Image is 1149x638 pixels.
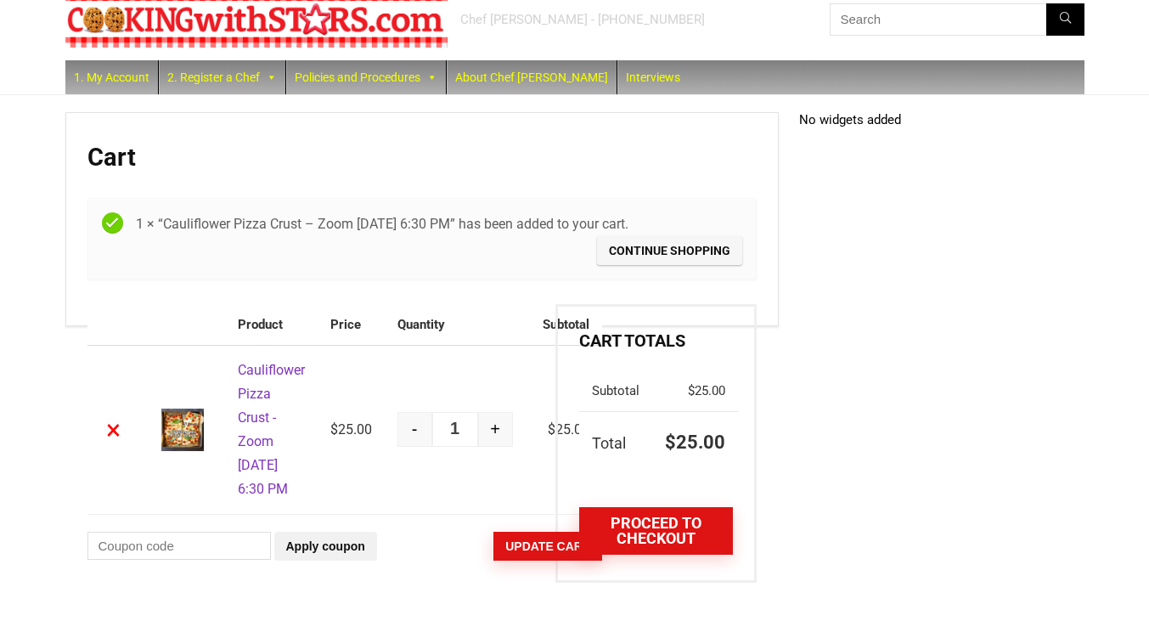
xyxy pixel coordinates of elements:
[225,304,318,346] th: Product
[159,60,285,94] a: 2. Register a Chef
[548,421,555,438] span: $
[493,532,601,561] button: Update cart
[100,416,127,443] a: Remove Cauliflower Pizza Crust - Zoom Monday Aug 18, 2025 @ 6:30 PM from cart
[665,432,676,453] span: $
[799,112,1084,127] p: No widgets added
[579,370,652,412] th: Subtotal
[617,60,689,94] a: Interviews
[432,412,478,447] input: Qty
[65,60,158,94] a: 1. My Account
[530,304,602,346] th: Subtotal
[688,383,725,398] bdi: 25.00
[460,11,705,28] div: Chef [PERSON_NAME] - [PHONE_NUMBER]
[830,3,1084,36] input: Search
[385,304,530,346] th: Quantity
[1046,3,1084,36] button: Search
[579,507,732,555] a: Proceed to checkout
[274,532,377,561] button: Apply coupon
[87,143,757,172] h1: Cart
[579,412,652,465] th: Total
[286,60,446,94] a: Policies and Procedures
[330,421,338,438] span: $
[688,383,695,398] span: $
[579,328,732,353] h2: Cart totals
[597,236,742,265] a: Continue shopping
[447,60,617,94] a: About Chef [PERSON_NAME]
[330,421,372,438] bdi: 25.00
[665,432,725,453] bdi: 25.00
[548,421,589,438] bdi: 25.00
[87,198,757,279] div: 1 × “Cauliflower Pizza Crust – Zoom [DATE] 6:30 PM” has been added to your cart.
[478,412,513,447] button: +
[397,412,432,447] button: -
[87,532,271,560] input: Coupon code
[161,409,204,451] img: Cauliflower Pizza Crust - Zoom Monday Aug 18, 2025 @ 6:30 PM
[318,304,385,346] th: Price
[238,362,305,497] a: Cauliflower Pizza Crust - Zoom [DATE] 6:30 PM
